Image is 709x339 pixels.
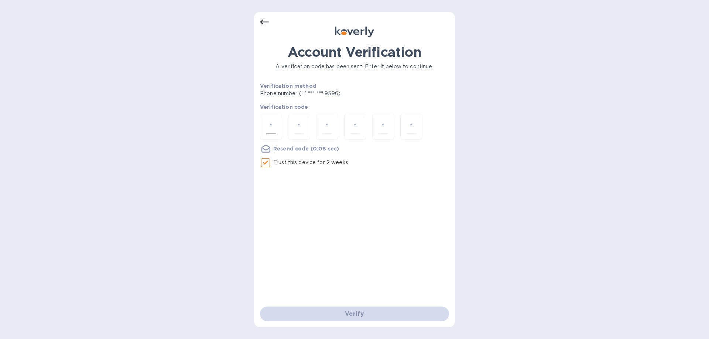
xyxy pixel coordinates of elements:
[260,44,449,60] h1: Account Verification
[260,90,397,97] p: Phone number (+1 *** *** 9596)
[273,146,339,152] u: Resend code (0:08 sec)
[260,103,449,111] p: Verification code
[260,63,449,70] p: A verification code has been sent. Enter it below to continue.
[273,159,348,166] p: Trust this device for 2 weeks
[260,83,316,89] b: Verification method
